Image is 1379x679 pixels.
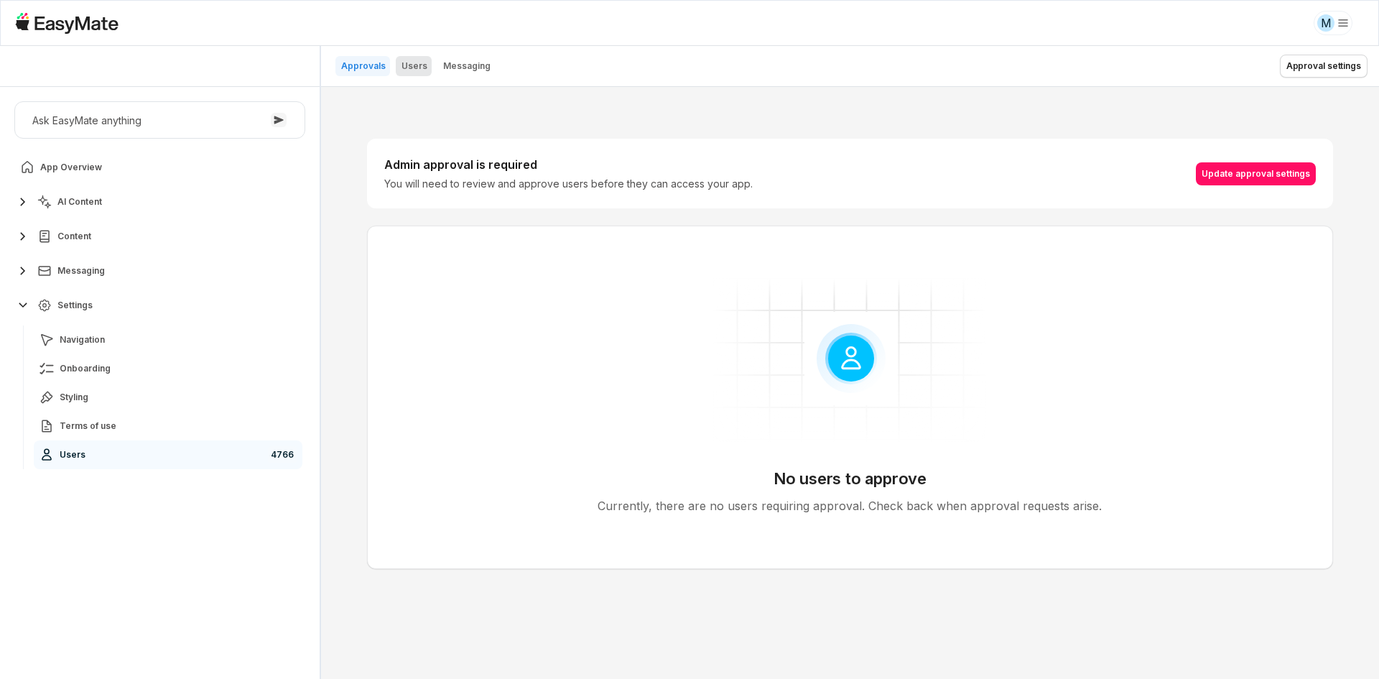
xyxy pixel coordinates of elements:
p: Approvals [341,60,386,72]
a: App Overview [14,153,305,182]
p: Messaging [443,60,491,72]
span: App Overview [40,162,102,173]
span: Messaging [57,265,105,277]
span: Content [57,231,91,242]
p: No users to approve [774,468,927,489]
button: Settings [14,291,305,320]
button: Update approval settings [1196,162,1316,185]
span: Terms of use [60,420,116,432]
button: Content [14,222,305,251]
a: Users4766 [34,440,302,469]
h2: Admin approval is required [384,156,753,173]
span: Users [60,449,85,461]
button: Ask EasyMate anything [14,101,305,139]
span: Navigation [60,334,105,346]
p: You will need to review and approve users before they can access your app. [384,176,753,191]
button: Approval settings [1280,55,1368,78]
button: AI Content [14,188,305,216]
a: Navigation [34,325,302,354]
a: Styling [34,383,302,412]
div: M [1317,14,1334,32]
span: 4766 [268,446,297,463]
span: AI Content [57,196,102,208]
span: Styling [60,392,88,403]
a: Terms of use [34,412,302,440]
span: Settings [57,300,93,311]
a: Onboarding [34,354,302,383]
p: Users [401,60,427,72]
p: Currently, there are no users requiring approval. Check back when approval requests arise. [598,495,1102,517]
button: Messaging [14,257,305,285]
span: Onboarding [60,363,111,374]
